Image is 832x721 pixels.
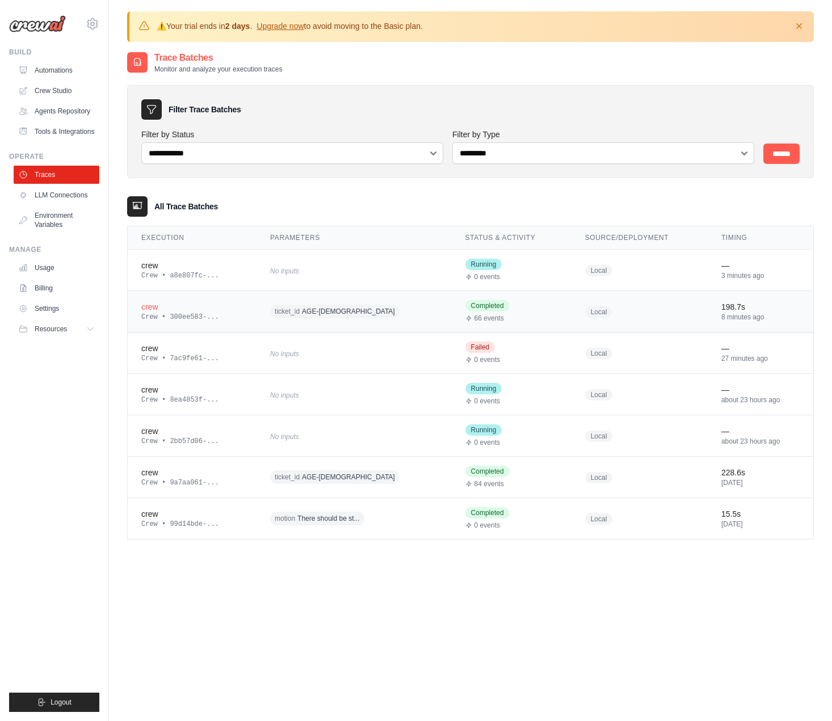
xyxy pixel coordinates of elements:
[270,510,438,528] div: motion: There should be strict laws that regulates LLMs
[585,348,613,359] span: Local
[721,467,800,478] div: 228.6s
[141,343,243,354] div: crew
[128,332,813,374] tr: View details for crew execution
[257,226,452,250] th: Parameters
[585,472,613,483] span: Local
[9,245,99,254] div: Manage
[572,226,708,250] th: Source/Deployment
[270,345,438,361] div: No inputs
[128,457,813,498] tr: View details for crew execution
[141,384,243,395] div: crew
[474,272,500,281] span: 0 events
[465,424,502,436] span: Running
[14,279,99,297] a: Billing
[270,391,299,399] span: No inputs
[257,22,304,31] a: Upgrade now
[474,521,500,530] span: 0 events
[128,374,813,415] tr: View details for crew execution
[9,15,66,32] img: Logo
[14,206,99,234] a: Environment Variables
[128,415,813,457] tr: View details for crew execution
[9,48,99,57] div: Build
[474,438,500,447] span: 0 events
[297,514,359,523] span: There should be st...
[585,513,613,525] span: Local
[721,478,800,487] div: [DATE]
[474,314,504,323] span: 66 events
[9,152,99,161] div: Operate
[270,387,438,402] div: No inputs
[721,437,800,446] div: about 23 hours ago
[141,260,243,271] div: crew
[474,479,504,488] span: 84 events
[9,693,99,712] button: Logout
[585,306,613,318] span: Local
[51,698,72,707] span: Logout
[465,300,510,311] span: Completed
[141,129,443,140] label: Filter by Status
[225,22,250,31] strong: 2 days
[14,259,99,277] a: Usage
[721,520,800,529] div: [DATE]
[14,102,99,120] a: Agents Repository
[270,350,299,358] span: No inputs
[128,250,813,291] tr: View details for crew execution
[128,291,813,332] tr: View details for crew execution
[270,469,438,486] div: ticket_id: AGE-7
[465,383,502,394] span: Running
[141,478,243,487] div: Crew • 9a7aa061-...
[270,263,438,278] div: No inputs
[157,20,423,32] p: Your trial ends in . to avoid moving to the Basic plan.
[14,61,99,79] a: Automations
[721,395,800,404] div: about 23 hours ago
[721,384,800,395] div: —
[141,437,243,446] div: Crew • 2bb57d06-...
[154,65,282,74] p: Monitor and analyze your execution traces
[14,123,99,141] a: Tools & Integrations
[141,301,243,313] div: crew
[721,508,800,520] div: 15.5s
[270,433,299,441] span: No inputs
[474,355,500,364] span: 0 events
[128,226,257,250] th: Execution
[141,313,243,322] div: Crew • 300ee583-...
[157,22,166,31] strong: ⚠️
[302,307,395,316] span: AGE-[DEMOGRAPHIC_DATA]
[465,466,510,477] span: Completed
[585,265,613,276] span: Local
[452,129,754,140] label: Filter by Type
[585,389,613,400] span: Local
[14,186,99,204] a: LLM Connections
[14,166,99,184] a: Traces
[35,324,67,334] span: Resources
[128,498,813,539] tr: View details for crew execution
[141,467,243,478] div: crew
[721,313,800,322] div: 8 minutes ago
[141,271,243,280] div: Crew • a8e807fc-...
[465,259,502,270] span: Running
[141,425,243,437] div: crew
[141,395,243,404] div: Crew • 8ea4853f-...
[721,425,800,437] div: —
[275,307,300,316] span: ticket_id
[154,201,218,212] h3: All Trace Batches
[465,507,510,518] span: Completed
[721,354,800,363] div: 27 minutes ago
[721,260,800,271] div: —
[275,473,300,482] span: ticket_id
[275,514,295,523] span: motion
[465,341,495,353] span: Failed
[270,267,299,275] span: No inputs
[141,520,243,529] div: Crew • 99d14bde-...
[721,301,800,313] div: 198.7s
[721,271,800,280] div: 3 minutes ago
[14,300,99,318] a: Settings
[154,51,282,65] h2: Trace Batches
[169,104,241,115] h3: Filter Trace Batches
[14,82,99,100] a: Crew Studio
[14,320,99,338] button: Resources
[141,354,243,363] div: Crew • 7ac9fe61-...
[270,428,438,444] div: No inputs
[708,226,813,250] th: Timing
[302,473,395,482] span: AGE-[DEMOGRAPHIC_DATA]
